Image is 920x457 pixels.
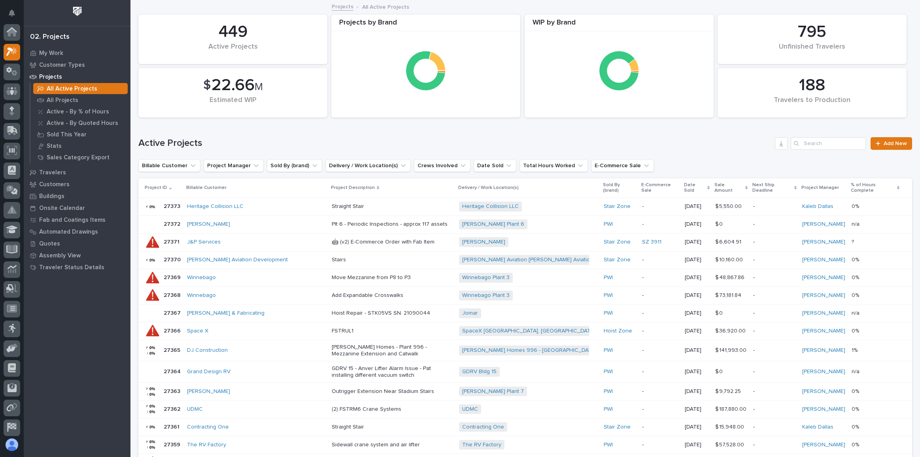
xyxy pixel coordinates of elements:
[753,292,795,299] p: -
[753,310,795,317] p: -
[24,249,130,261] a: Assembly View
[30,106,130,117] a: Active - By % of Hours
[715,308,724,317] p: $ 0
[604,388,613,395] a: PWI
[852,237,856,245] p: ?
[187,347,228,354] a: DJ Construction
[267,159,322,172] button: Sold By (brand)
[187,292,216,299] a: Winnebago
[715,237,743,245] p: $ 6,604.91
[187,203,244,210] a: Heritage Collision LLC
[462,347,597,354] a: [PERSON_NAME] Homes 996 - [GEOGRAPHIC_DATA]
[462,388,524,395] a: [PERSON_NAME] Plant 7
[138,304,912,322] tr: 2736727367 [PERSON_NAME] & Fabricating Hoist Repair - STK05VS SN: 21090044Jomar PWI -[DATE]$ 0$ 0...
[604,310,613,317] a: PWI
[753,203,795,210] p: -
[802,257,845,263] a: [PERSON_NAME]
[685,442,709,448] p: [DATE]
[731,96,893,113] div: Travelers to Production
[684,181,705,195] p: Date Sold
[642,292,679,299] p: -
[642,368,679,375] p: -
[685,388,709,395] p: [DATE]
[731,76,893,95] div: 188
[462,406,478,413] a: UDMC
[642,406,679,413] p: -
[332,424,453,431] p: Straight Stair
[187,442,226,448] a: The RV Factory
[164,367,182,375] p: 27364
[462,310,478,317] a: Jomar
[525,19,714,32] div: WIP by Brand
[753,221,795,228] p: -
[462,257,623,263] a: [PERSON_NAME] Aviation [PERSON_NAME] Aviation (building D)
[30,94,130,106] a: All Projects
[164,219,182,228] p: 27372
[203,78,211,93] span: $
[164,291,182,299] p: 27368
[332,365,453,379] p: GDRV 15 - Anver Lifter Alarm Issue - Pat installing different vacuum switch
[255,82,263,92] span: M
[604,368,613,375] a: PWI
[39,62,85,69] p: Customer Types
[138,198,912,215] tr: 2737327373 Heritage Collision LLC Straight StairHeritage Collision LLC Stair Zone -[DATE]$ 5,550....
[145,183,167,192] p: Project ID
[685,328,709,334] p: [DATE]
[871,137,912,150] a: Add New
[24,166,130,178] a: Travelers
[604,239,631,245] a: Stair Zone
[30,83,130,94] a: All Active Projects
[802,368,845,375] a: [PERSON_NAME]
[520,159,588,172] button: Total Hours Worked
[852,273,861,281] p: 0%
[332,239,453,245] p: 🤖 (v2) E-Commerce Order with Fab Item
[138,159,200,172] button: Billable Customer
[24,71,130,83] a: Projects
[753,424,795,431] p: -
[685,368,709,375] p: [DATE]
[715,273,746,281] p: $ 48,867.86
[414,159,470,172] button: Crews Involved
[30,117,130,128] a: Active - By Quoted Hours
[753,274,795,281] p: -
[685,221,709,228] p: [DATE]
[187,257,288,263] a: [PERSON_NAME] Aviation Development
[715,440,746,448] p: $ 57,528.00
[642,221,679,228] p: -
[642,274,679,281] p: -
[604,347,613,354] a: PWI
[187,424,229,431] a: Contracting One
[24,261,130,273] a: Traveler Status Details
[47,143,62,150] p: Stats
[47,97,78,104] p: All Projects
[332,328,453,334] p: FSTRUL1
[332,274,453,281] p: Move Mezzanine from P8 to P3
[642,310,679,317] p: -
[791,137,866,150] input: Search
[685,239,709,245] p: [DATE]
[753,257,795,263] p: -
[591,159,654,172] button: E-Commerce Sale
[604,424,631,431] a: Stair Zone
[802,442,845,448] a: [PERSON_NAME]
[187,388,230,395] a: [PERSON_NAME]
[164,404,182,413] p: 27362
[325,159,411,172] button: Delivery / Work Location(s)
[852,387,861,395] p: 0%
[138,322,912,340] tr: 2736627366 Space X FSTRUL1SpaceX [GEOGRAPHIC_DATA], [GEOGRAPHIC_DATA] location Hoist Zone -[DATE]...
[164,440,182,448] p: 27359
[802,424,833,431] a: Kaleb Dallas
[39,50,63,57] p: My Work
[604,292,613,299] a: PWI
[47,154,110,161] p: Sales Category Export
[24,59,130,71] a: Customer Types
[685,203,709,210] p: [DATE]
[332,257,453,263] p: Stairs
[802,203,833,210] a: Kaleb Dallas
[685,310,709,317] p: [DATE]
[802,406,845,413] a: [PERSON_NAME]
[715,367,724,375] p: $ 0
[24,226,130,238] a: Automated Drawings
[331,19,520,32] div: Projects by Brand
